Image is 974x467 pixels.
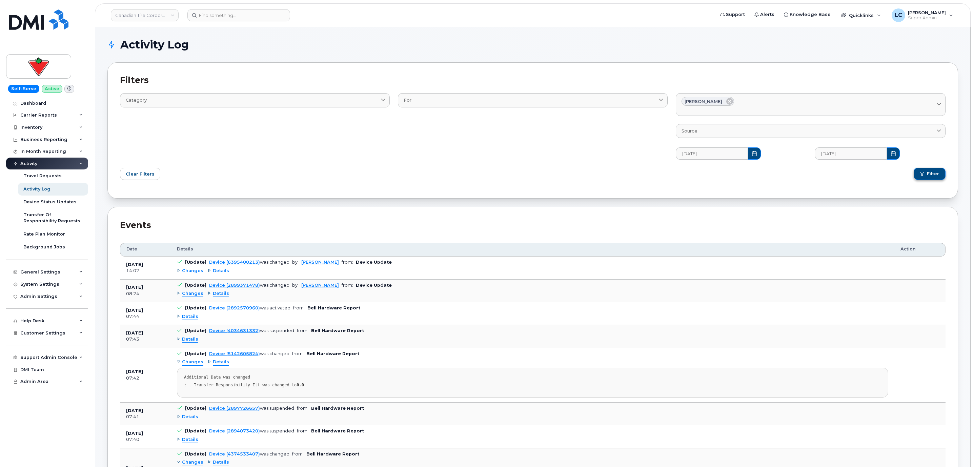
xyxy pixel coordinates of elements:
span: For [404,97,411,103]
b: Bell Hardware Report [311,428,364,433]
b: [DATE] [126,431,143,436]
strong: 0.0 [297,383,304,387]
span: By [682,106,687,112]
span: from: [297,406,308,411]
a: Device (4034631332) [209,328,260,333]
span: from: [297,428,308,433]
span: Details [182,313,198,320]
span: from: [292,451,304,456]
span: by: [292,260,299,265]
span: from: [342,283,353,288]
a: Source [676,124,946,138]
b: Bell Hardware Report [307,305,360,310]
b: [Update] [185,406,206,411]
span: from: [293,305,305,310]
span: Details [182,436,198,443]
div: was changed [209,351,289,356]
a: [PERSON_NAME] [301,283,339,288]
b: [DATE] [126,262,143,267]
b: Bell Hardware Report [306,451,359,456]
span: Changes [182,268,203,274]
span: [PERSON_NAME] [685,98,722,105]
b: [Update] [185,283,206,288]
a: [PERSON_NAME]By [676,93,946,116]
span: Details [213,290,229,297]
span: by: [292,283,299,288]
span: Details [182,336,198,343]
span: Source [682,128,697,134]
b: [DATE] [126,369,143,374]
button: Filter [914,168,946,180]
div: was suspended [209,428,294,433]
span: Changes [182,359,203,365]
b: [Update] [185,328,206,333]
div: was activated [209,305,290,310]
div: was suspended [209,406,294,411]
b: Device Update [356,260,392,265]
div: 07:42 [126,375,165,381]
input: MM/DD/YYYY [676,147,748,160]
b: [Update] [185,451,206,456]
a: For [398,93,668,107]
span: Category [126,97,147,103]
b: [DATE] [126,308,143,313]
b: Bell Hardware Report [311,328,364,333]
button: Choose Date [887,147,900,160]
div: was suspended [209,328,294,333]
span: Filter [927,171,939,177]
div: 14:07 [126,268,165,274]
span: Details [213,359,229,365]
b: Bell Hardware Report [306,351,359,356]
span: Activity Log [120,40,189,50]
span: from: [297,328,308,333]
span: Clear Filters [126,171,155,177]
b: [Update] [185,351,206,356]
b: [Update] [185,428,206,433]
div: : . Transfer Responsibility Etf was changed to [184,383,881,388]
div: was changed [209,451,289,456]
a: Device (2894073420) [209,428,260,433]
b: Bell Hardware Report [311,406,364,411]
span: from: [292,351,304,356]
h2: Filters [120,75,946,85]
b: [DATE] [126,285,143,290]
div: 07:41 [126,414,165,420]
span: Details [177,246,193,252]
a: [PERSON_NAME] [301,260,339,265]
a: Device (4374533407) [209,451,260,456]
span: Changes [182,290,203,297]
span: from: [342,260,353,265]
a: Category [120,93,390,107]
th: Action [894,243,946,257]
span: Date [126,246,137,252]
div: 08:24 [126,291,165,297]
div: 07:44 [126,313,165,320]
span: Details [213,459,229,466]
input: MM/DD/YYYY [815,147,887,160]
a: Device (5142605824) [209,351,260,356]
b: [DATE] [126,330,143,336]
a: Device (2897726657) [209,406,260,411]
span: Changes [182,459,203,466]
span: Details [182,414,198,420]
div: Events [120,219,946,231]
b: Device Update [356,283,392,288]
b: [Update] [185,260,206,265]
div: was changed [209,260,289,265]
button: Clear Filters [120,168,160,180]
a: Device (2899371478) [209,283,260,288]
button: Choose Date [748,147,761,160]
b: [Update] [185,305,206,310]
div: was changed [209,283,289,288]
a: Device (2892570960) [209,305,260,310]
div: 07:40 [126,436,165,443]
span: Details [213,268,229,274]
a: Device (6395400213) [209,260,260,265]
b: [DATE] [126,408,143,413]
div: Additional Data was changed [184,375,881,380]
div: 07:43 [126,336,165,342]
